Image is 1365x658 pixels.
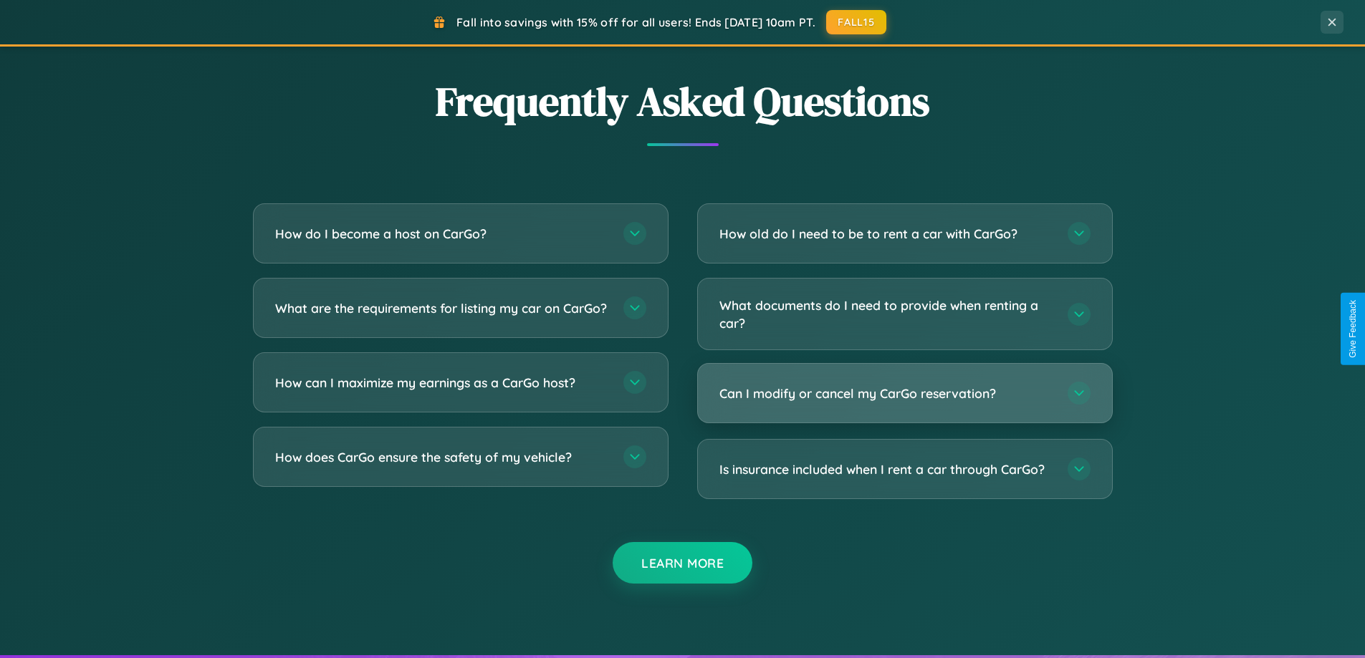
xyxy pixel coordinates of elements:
button: FALL15 [826,10,886,34]
h3: What documents do I need to provide when renting a car? [719,296,1053,332]
h2: Frequently Asked Questions [253,74,1113,129]
h3: What are the requirements for listing my car on CarGo? [275,299,609,317]
h3: Is insurance included when I rent a car through CarGo? [719,460,1053,478]
h3: How old do I need to be to rent a car with CarGo? [719,225,1053,243]
h3: Can I modify or cancel my CarGo reservation? [719,384,1053,402]
h3: How can I maximize my earnings as a CarGo host? [275,374,609,392]
h3: How do I become a host on CarGo? [275,225,609,243]
div: Give Feedback [1348,300,1358,358]
span: Fall into savings with 15% off for all users! Ends [DATE] 10am PT. [456,15,815,29]
button: Learn More [613,542,752,584]
h3: How does CarGo ensure the safety of my vehicle? [275,448,609,466]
